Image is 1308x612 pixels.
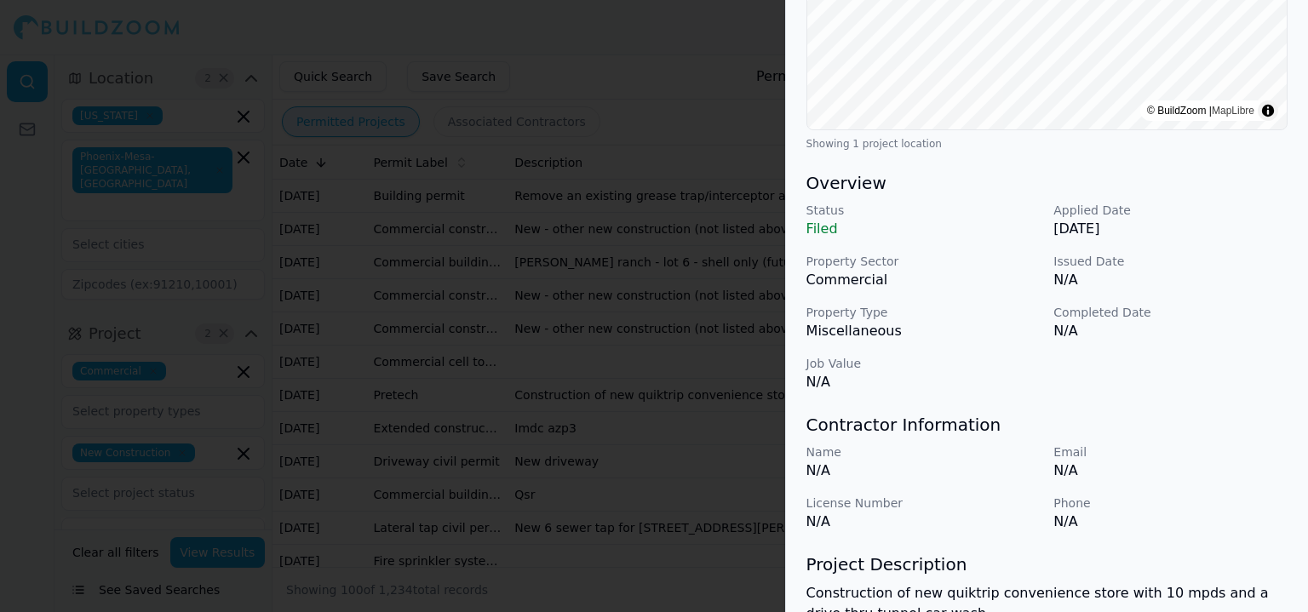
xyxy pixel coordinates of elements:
a: MapLibre [1212,105,1254,117]
p: Email [1053,443,1288,460]
p: Commercial [806,270,1041,290]
p: N/A [1053,460,1288,481]
h3: Contractor Information [806,413,1288,437]
p: Job Value [806,355,1041,372]
p: License Number [806,495,1041,512]
p: Property Type [806,304,1041,321]
p: Applied Date [1053,202,1288,219]
div: Showing 1 project location [806,137,1288,151]
p: N/A [806,512,1041,532]
p: Status [806,202,1041,219]
summary: Toggle attribution [1258,100,1278,121]
p: N/A [1053,270,1288,290]
p: N/A [806,460,1041,481]
p: N/A [1053,512,1288,532]
p: Name [806,443,1041,460]
h3: Project Description [806,552,1288,576]
p: Filed [806,219,1041,239]
p: Property Sector [806,253,1041,270]
p: Miscellaneous [806,321,1041,341]
div: © BuildZoom | [1147,102,1254,119]
p: [DATE] [1053,219,1288,239]
p: N/A [1053,321,1288,341]
h3: Overview [806,171,1288,195]
p: Completed Date [1053,304,1288,321]
p: Issued Date [1053,253,1288,270]
p: N/A [806,372,1041,392]
p: Phone [1053,495,1288,512]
